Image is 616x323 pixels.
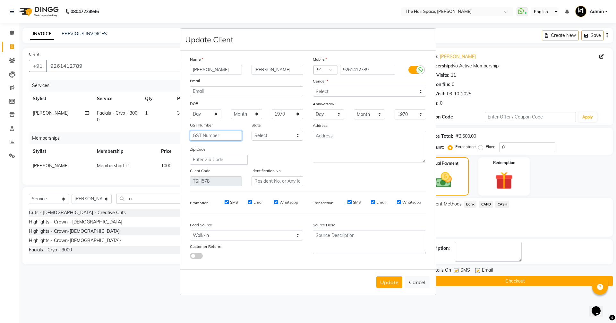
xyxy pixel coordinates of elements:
label: Email [253,199,263,205]
label: State [252,122,261,128]
input: Client Code [190,176,242,186]
input: GST Number [190,131,242,141]
label: Identification No. [252,168,282,174]
input: Last Name [252,65,304,75]
label: Zip Code [190,146,206,152]
label: SMS [353,199,361,205]
label: Transaction [313,200,333,206]
label: DOB [190,101,198,107]
label: Lead Source [190,222,212,228]
input: Email [190,86,303,96]
iframe: chat widget [589,297,610,317]
h4: Update Client [185,34,233,45]
label: Customer Referral [190,244,222,249]
label: SMS [230,199,238,205]
label: Address [313,123,328,128]
label: Promotion [190,200,209,206]
label: Name [190,57,203,62]
label: Whatsapp [402,199,421,205]
label: Gender [313,78,328,84]
label: Mobile [313,57,327,62]
input: Mobile [340,65,396,75]
input: First Name [190,65,242,75]
label: Email [190,78,200,84]
label: Source Desc [313,222,335,228]
label: GST Number [190,122,213,128]
button: Cancel [405,276,430,288]
input: Enter Zip Code [190,155,248,165]
button: Update [376,276,402,288]
label: Whatsapp [279,199,298,205]
label: Anniversary [313,101,334,107]
input: Resident No. or Any Id [252,176,304,186]
label: Email [376,199,386,205]
label: Client Code [190,168,210,174]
